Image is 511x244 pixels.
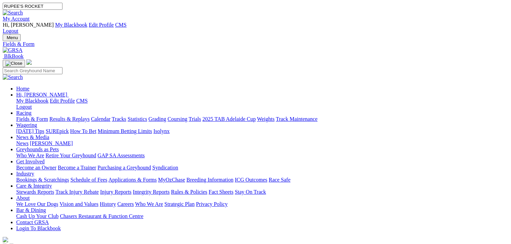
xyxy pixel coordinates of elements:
[3,3,62,10] input: Search
[3,28,18,34] a: Logout
[16,219,49,225] a: Contact GRSA
[128,116,147,122] a: Statistics
[16,128,508,134] div: Wagering
[50,98,75,104] a: Edit Profile
[46,153,96,158] a: Retire Your Greyhound
[98,128,152,134] a: Minimum Betting Limits
[3,74,23,80] img: Search
[16,134,49,140] a: News & Media
[16,183,52,189] a: Care & Integrity
[98,165,151,170] a: Purchasing a Greyhound
[16,128,44,134] a: [DATE] Tips
[16,201,58,207] a: We Love Our Dogs
[153,128,170,134] a: Isolynx
[112,116,126,122] a: Tracks
[16,146,59,152] a: Greyhounds as Pets
[16,207,46,213] a: Bar & Dining
[70,128,97,134] a: How To Bet
[46,128,69,134] a: SUREpick
[3,53,24,59] a: BlkBook
[3,47,23,53] img: GRSA
[26,59,32,65] img: logo-grsa-white.png
[158,177,185,183] a: MyOzChase
[164,201,195,207] a: Strategic Plan
[16,116,508,122] div: Racing
[16,195,30,201] a: About
[16,104,32,110] a: Logout
[60,213,143,219] a: Chasers Restaurant & Function Centre
[30,140,73,146] a: [PERSON_NAME]
[91,116,110,122] a: Calendar
[115,22,127,28] a: CMS
[16,165,508,171] div: Get Involved
[235,189,266,195] a: Stay On Track
[16,92,69,98] a: Hi, [PERSON_NAME]
[16,213,58,219] a: Cash Up Your Club
[16,201,508,207] div: About
[3,16,30,22] a: My Account
[16,165,56,170] a: Become an Owner
[16,225,61,231] a: Login To Blackbook
[186,177,233,183] a: Breeding Information
[76,98,88,104] a: CMS
[16,177,69,183] a: Bookings & Scratchings
[55,189,99,195] a: Track Injury Rebate
[135,201,163,207] a: Who We Are
[16,140,508,146] div: News & Media
[16,159,45,164] a: Get Involved
[3,22,508,34] div: My Account
[16,92,67,98] span: Hi, [PERSON_NAME]
[16,171,34,177] a: Industry
[108,177,157,183] a: Applications & Forms
[196,201,228,207] a: Privacy Policy
[152,165,178,170] a: Syndication
[16,98,508,110] div: Hi, [PERSON_NAME]
[168,116,187,122] a: Coursing
[16,116,48,122] a: Fields & Form
[16,98,49,104] a: My Blackbook
[98,153,145,158] a: GAP SA Assessments
[58,165,96,170] a: Become a Trainer
[3,41,508,47] a: Fields & Form
[16,153,508,159] div: Greyhounds as Pets
[3,237,8,242] img: logo-grsa-white.png
[133,189,170,195] a: Integrity Reports
[49,116,90,122] a: Results & Replays
[16,86,29,91] a: Home
[16,189,508,195] div: Care & Integrity
[3,60,25,67] button: Toggle navigation
[16,153,44,158] a: Who We Are
[55,22,87,28] a: My Blackbook
[59,201,98,207] a: Vision and Values
[3,10,23,16] img: Search
[89,22,114,28] a: Edit Profile
[100,201,116,207] a: History
[257,116,275,122] a: Weights
[16,122,37,128] a: Wagering
[235,177,267,183] a: ICG Outcomes
[269,177,290,183] a: Race Safe
[16,213,508,219] div: Bar & Dining
[5,61,22,66] img: Close
[16,177,508,183] div: Industry
[171,189,207,195] a: Rules & Policies
[100,189,131,195] a: Injury Reports
[16,189,54,195] a: Stewards Reports
[188,116,201,122] a: Trials
[3,34,21,41] button: Toggle navigation
[276,116,317,122] a: Track Maintenance
[16,140,28,146] a: News
[209,189,233,195] a: Fact Sheets
[16,110,31,116] a: Racing
[4,53,24,59] span: BlkBook
[117,201,134,207] a: Careers
[7,35,18,40] span: Menu
[149,116,166,122] a: Grading
[202,116,256,122] a: 2025 TAB Adelaide Cup
[3,22,54,28] span: Hi, [PERSON_NAME]
[3,67,62,74] input: Search
[70,177,107,183] a: Schedule of Fees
